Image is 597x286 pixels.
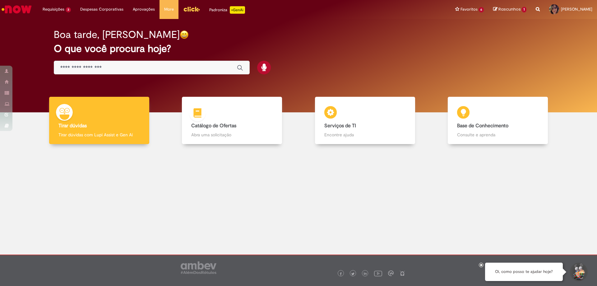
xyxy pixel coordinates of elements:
h2: Boa tarde, [PERSON_NAME] [54,29,180,40]
img: ServiceNow [1,3,33,16]
b: Serviços de TI [324,123,356,129]
a: Serviços de TI Encontre ajuda [298,97,432,144]
span: Aprovações [133,6,155,12]
span: 1 [522,7,526,12]
button: Iniciar Conversa de Suporte [569,263,588,281]
span: Requisições [43,6,64,12]
span: Despesas Corporativas [80,6,123,12]
img: click_logo_yellow_360x200.png [183,4,200,14]
div: Oi, como posso te ajudar hoje? [485,263,563,281]
img: logo_footer_linkedin.png [364,272,367,276]
b: Catálogo de Ofertas [191,123,236,129]
h2: O que você procura hoje? [54,43,544,54]
span: More [164,6,174,12]
img: logo_footer_facebook.png [339,272,342,275]
span: Rascunhos [498,6,521,12]
b: Tirar dúvidas [58,123,87,129]
a: Rascunhos [493,7,526,12]
span: 6 [479,7,484,12]
img: logo_footer_naosei.png [400,270,405,276]
span: 3 [66,7,71,12]
b: Base de Conhecimento [457,123,508,129]
span: Favoritos [460,6,478,12]
span: [PERSON_NAME] [561,7,592,12]
a: Catálogo de Ofertas Abra uma solicitação [166,97,299,144]
img: logo_footer_youtube.png [374,269,382,277]
img: logo_footer_twitter.png [351,272,354,275]
a: Tirar dúvidas Tirar dúvidas com Lupi Assist e Gen Ai [33,97,166,144]
img: logo_footer_ambev_rotulo_gray.png [181,261,216,274]
a: Base de Conhecimento Consulte e aprenda [432,97,565,144]
p: Encontre ajuda [324,132,406,138]
img: happy-face.png [180,30,189,39]
img: logo_footer_workplace.png [388,270,394,276]
p: +GenAi [230,6,245,14]
div: Padroniza [209,6,245,14]
p: Tirar dúvidas com Lupi Assist e Gen Ai [58,132,140,138]
p: Consulte e aprenda [457,132,539,138]
p: Abra uma solicitação [191,132,273,138]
